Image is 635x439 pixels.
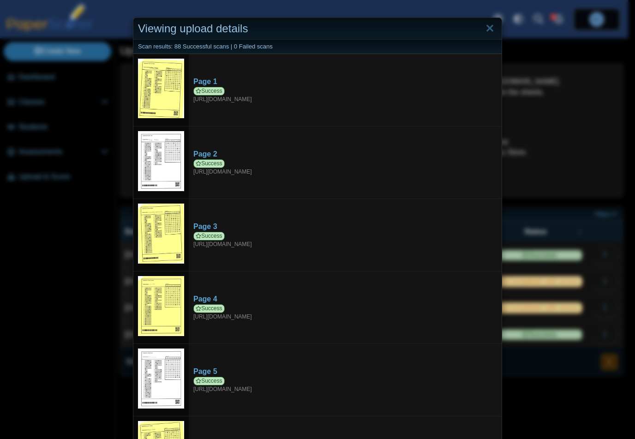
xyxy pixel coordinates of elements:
a: Page 5 Success [URL][DOMAIN_NAME] [189,362,502,398]
img: 3205533_OCTOBER_10_2025T14_44_4_256000000.jpeg [138,204,184,264]
a: Page 2 Success [URL][DOMAIN_NAME] [189,144,502,180]
img: 3205535_OCTOBER_10_2025T14_44_5_389000000.jpeg [138,131,184,191]
div: Page 1 [193,77,497,87]
div: [URL][DOMAIN_NAME] [193,232,497,248]
span: Success [193,87,225,96]
div: [URL][DOMAIN_NAME] [193,304,497,321]
a: Page 1 Success [URL][DOMAIN_NAME] [189,72,502,108]
span: Success [193,232,225,241]
div: Scan results: 88 Successful scans | 0 Failed scans [133,40,502,54]
div: [URL][DOMAIN_NAME] [193,377,497,393]
a: Close [483,21,497,36]
img: 3205563_OCTOBER_10_2025T14_44_49_592000000.jpeg [138,59,184,119]
img: 3205537_OCTOBER_10_2025T14_44_24_12000000.jpeg [138,349,184,409]
span: Success [193,377,225,385]
a: Page 4 Success [URL][DOMAIN_NAME] [189,289,502,325]
div: Page 2 [193,149,497,159]
span: Success [193,304,225,313]
div: [URL][DOMAIN_NAME] [193,159,497,176]
img: 3205547_OCTOBER_10_2025T14_44_17_247000000.jpeg [138,276,184,336]
div: Page 3 [193,222,497,232]
div: Viewing upload details [133,18,502,40]
div: Page 4 [193,294,497,304]
span: Success [193,159,225,168]
div: Page 5 [193,367,497,377]
a: Page 3 Success [URL][DOMAIN_NAME] [189,217,502,253]
div: [URL][DOMAIN_NAME] [193,87,497,103]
